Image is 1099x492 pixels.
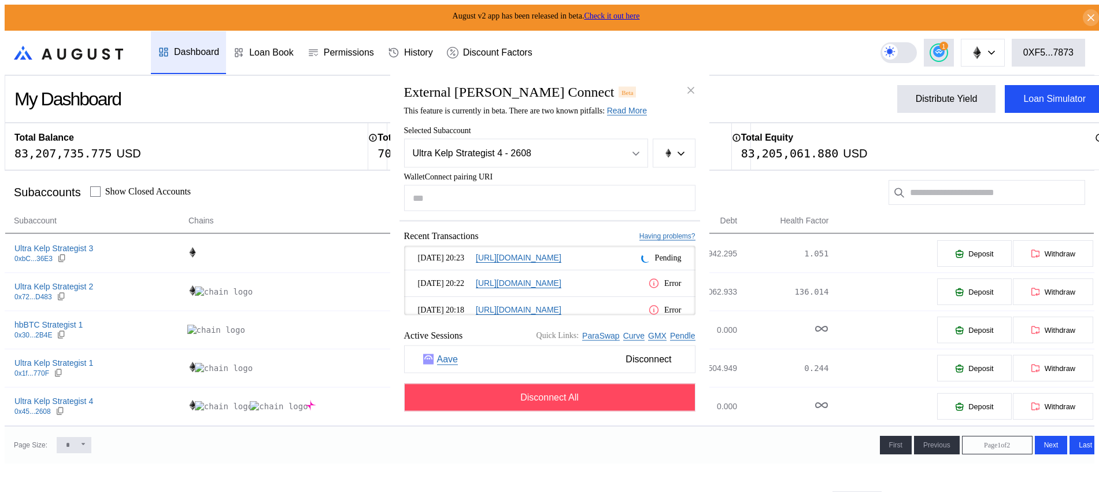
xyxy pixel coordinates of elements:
span: Withdraw [1045,402,1075,411]
span: WalletConnect pairing URI [404,172,695,182]
div: Loan Book [249,47,294,58]
div: My Dashboard [14,89,121,110]
div: 0x72...D483 [14,293,52,301]
button: AaveAaveDisconnect [404,346,695,373]
div: Ultra Kelp Strategist 2 [14,281,93,292]
div: 0x1f...770F [14,369,49,377]
div: Permissions [324,47,374,58]
div: 83,207,735.775 [14,146,112,160]
div: 0XF5...7873 [1023,47,1074,58]
h2: External [PERSON_NAME] Connect [404,85,615,100]
img: chain logo [187,325,245,335]
div: Pending [641,253,682,263]
span: [DATE] 20:18 [418,305,472,314]
span: Last [1079,441,1092,449]
div: Dashboard [174,47,219,57]
a: Aave [437,354,458,365]
div: 70,042,159.596 [378,146,475,160]
span: Selected Subaccount [404,126,695,135]
a: Curve [623,331,645,340]
span: Quick Links: [536,331,579,340]
h2: Total Equity [741,133,793,143]
span: Active Sessions [404,331,463,341]
button: Open menu [404,139,648,168]
h2: Total Debt [378,133,422,143]
img: chain logo [971,46,983,59]
span: Deposit [968,326,993,335]
span: [DATE] 20:22 [418,278,472,288]
a: [URL][DOMAIN_NAME] [476,278,561,288]
span: Deposit [968,402,993,411]
img: chain logo [305,400,316,410]
div: Ultra Kelp Strategist 4 - 2608 [413,148,615,159]
img: chain logo [187,247,198,258]
span: Withdraw [1045,288,1075,296]
img: Aave [423,354,434,365]
span: First [889,441,902,449]
a: Check it out here [584,12,639,20]
span: Health Factor [780,215,828,227]
div: 83,205,061.880 [741,146,839,160]
span: Deposit [968,364,993,373]
div: USD [117,146,141,160]
span: Subaccount [14,215,57,227]
div: hbBTC Strategist 1 [14,320,83,330]
img: chain logo [195,363,253,373]
div: Error [648,277,682,289]
div: Beta [619,87,636,97]
div: Subaccounts [14,186,81,199]
div: Loan Simulator [1023,94,1086,104]
h2: Total Balance [14,133,74,143]
span: Disconnect [621,350,676,369]
div: Discount Factors [463,47,532,58]
img: chain logo [195,401,253,412]
a: GMX [648,331,667,340]
span: Deposit [968,249,993,258]
div: Ultra Kelp Strategist 1 [14,358,93,368]
div: Page Size: [14,441,47,449]
img: chain logo [187,362,198,372]
span: Next [1044,441,1059,449]
img: chain logo [187,400,198,410]
span: Debt [720,215,738,227]
a: [URL][DOMAIN_NAME] [476,305,561,315]
img: chain logo [664,149,673,158]
a: ParaSwap [582,331,620,340]
button: Disconnect All [404,384,695,412]
button: close modal [682,81,700,100]
span: Withdraw [1045,364,1075,373]
img: pending [641,253,650,262]
span: [DATE] 20:23 [418,253,472,262]
span: August v2 app has been released in beta. [453,12,640,20]
td: 136.014 [738,273,829,311]
div: Ultra Kelp Strategist 4 [14,396,93,406]
span: Chains [188,215,214,227]
span: Withdraw [1045,326,1075,335]
span: Disconnect All [520,392,579,403]
div: 0x45...2608 [14,407,51,416]
div: USD [843,146,867,160]
div: 0x30...2B4E [14,331,52,339]
a: [URL][DOMAIN_NAME] [476,253,561,263]
span: Page 1 of 2 [984,441,1010,450]
span: This feature is currently in beta. There are two known pitfalls: [404,107,647,115]
div: Error [648,304,682,316]
span: 1 [942,43,945,50]
div: History [404,47,433,58]
span: Recent Transactions [404,231,479,241]
span: Deposit [968,288,993,296]
img: chain logo [250,401,308,412]
td: 0.244 [738,349,829,387]
a: Read More [607,106,647,116]
span: Withdraw [1045,249,1075,258]
div: Distribute Yield [916,94,978,104]
span: Previous [923,441,950,449]
label: Show Closed Accounts [105,186,191,197]
button: chain logo [653,139,695,168]
a: Having problems? [639,232,695,240]
div: 0xbC...36E3 [14,255,53,263]
img: chain logo [195,287,253,297]
img: chain logo [187,285,198,296]
td: 1.051 [738,234,829,273]
a: Pendle [670,331,695,340]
